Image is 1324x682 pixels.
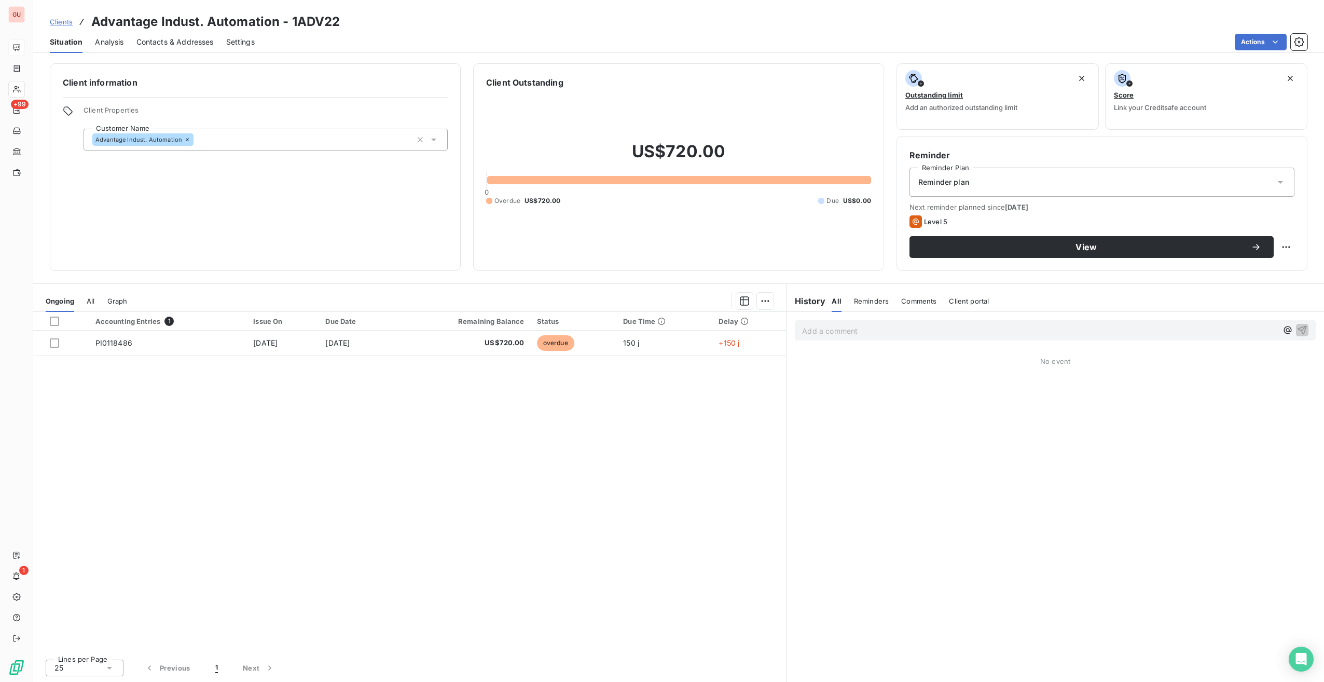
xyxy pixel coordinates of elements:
[486,76,563,89] h6: Client Outstanding
[787,295,825,307] h6: History
[19,566,29,575] span: 1
[164,317,174,326] span: 1
[84,106,448,120] span: Client Properties
[1040,357,1070,365] span: No event
[494,196,520,206] span: Overdue
[401,317,525,325] div: Remaining Balance
[194,135,202,144] input: Add a tag
[924,217,947,226] span: Level 5
[623,317,706,325] div: Due Time
[253,338,278,347] span: [DATE]
[901,297,936,305] span: Comments
[719,338,739,347] span: +150 j
[897,63,1099,130] button: Outstanding limitAdd an authorized outstanding limit
[922,243,1251,251] span: View
[719,317,780,325] div: Delay
[107,297,128,305] span: Graph
[1114,91,1134,99] span: Score
[325,338,350,347] span: [DATE]
[63,76,448,89] h6: Client information
[132,657,203,679] button: Previous
[826,196,838,206] span: Due
[50,17,73,27] a: Clients
[226,37,255,47] span: Settings
[525,196,560,206] span: US$720.00
[909,149,1294,161] h6: Reminder
[253,317,313,325] div: Issue On
[909,236,1274,258] button: View
[485,188,489,196] span: 0
[50,37,82,47] span: Situation
[203,657,230,679] button: 1
[325,317,388,325] div: Due Date
[1289,647,1314,672] div: Open Intercom Messenger
[905,91,963,99] span: Outstanding limit
[843,196,871,206] span: US$0.00
[87,297,94,305] span: All
[11,100,29,109] span: +99
[832,297,841,305] span: All
[909,203,1294,211] span: Next reminder planned since
[8,659,25,676] img: Logo LeanPay
[230,657,287,679] button: Next
[54,663,63,673] span: 25
[854,297,889,305] span: Reminders
[1105,63,1307,130] button: ScoreLink your Creditsafe account
[486,141,871,172] h2: US$720.00
[50,18,73,26] span: Clients
[1114,103,1206,112] span: Link your Creditsafe account
[918,177,969,187] span: Reminder plan
[537,317,611,325] div: Status
[95,317,241,326] div: Accounting Entries
[215,663,218,673] span: 1
[905,103,1017,112] span: Add an authorized outstanding limit
[46,297,74,305] span: Ongoing
[537,335,574,351] span: overdue
[623,338,639,347] span: 150 j
[949,297,989,305] span: Client portal
[95,137,182,143] span: Advantage Indust. Automation
[401,338,525,348] span: US$720.00
[8,6,25,23] div: GU
[95,37,123,47] span: Analysis
[91,12,340,31] h3: Advantage Indust. Automation - 1ADV22
[95,338,132,347] span: PI0118486
[1005,203,1028,211] span: [DATE]
[1235,34,1287,50] button: Actions
[136,37,214,47] span: Contacts & Addresses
